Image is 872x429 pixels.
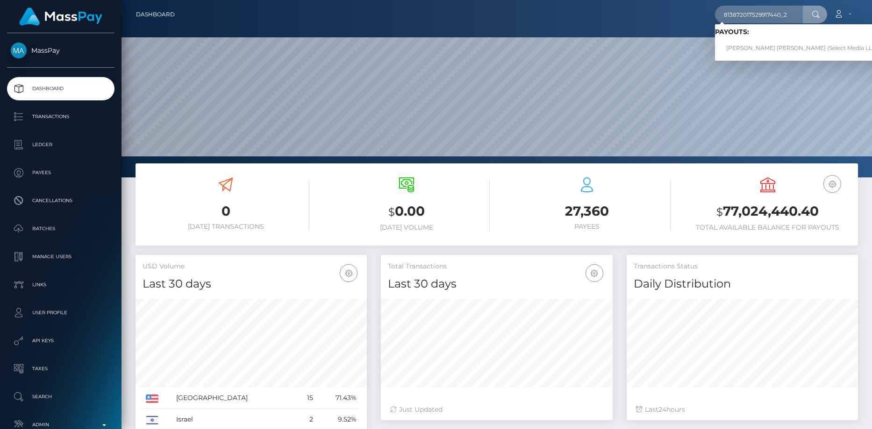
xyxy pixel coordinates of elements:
[504,202,671,220] h3: 27,360
[323,224,490,232] h6: [DATE] Volume
[143,202,309,220] h3: 0
[136,5,175,24] a: Dashboard
[11,390,111,404] p: Search
[296,387,316,409] td: 15
[7,385,114,408] a: Search
[716,205,723,218] small: $
[715,6,803,23] input: Search...
[11,334,111,348] p: API Keys
[11,362,111,376] p: Taxes
[11,222,111,236] p: Batches
[11,278,111,292] p: Links
[7,46,114,55] span: MassPay
[504,223,671,231] h6: Payees
[11,110,111,124] p: Transactions
[19,7,102,26] img: MassPay Logo
[658,405,666,414] span: 24
[7,301,114,324] a: User Profile
[388,276,605,292] h4: Last 30 days
[7,77,114,100] a: Dashboard
[7,189,114,212] a: Cancellations
[7,245,114,268] a: Manage Users
[143,262,360,271] h5: USD Volume
[7,217,114,240] a: Batches
[146,394,158,403] img: US.png
[685,224,851,232] h6: Total Available Balance for Payouts
[143,223,309,231] h6: [DATE] Transactions
[390,405,603,415] div: Just Updated
[388,205,395,218] small: $
[173,387,296,409] td: [GEOGRAPHIC_DATA]
[7,161,114,184] a: Payees
[11,42,27,58] img: MassPay
[11,250,111,264] p: Manage Users
[11,166,111,180] p: Payees
[388,262,605,271] h5: Total Transactions
[7,329,114,352] a: API Keys
[7,133,114,156] a: Ledger
[11,82,111,96] p: Dashboard
[685,202,851,221] h3: 77,024,440.40
[316,387,360,409] td: 71.43%
[143,276,360,292] h4: Last 30 days
[7,273,114,296] a: Links
[11,138,111,152] p: Ledger
[7,357,114,380] a: Taxes
[11,194,111,208] p: Cancellations
[636,405,849,415] div: Last hours
[634,276,851,292] h4: Daily Distribution
[634,262,851,271] h5: Transactions Status
[146,416,158,424] img: IL.png
[11,306,111,320] p: User Profile
[7,105,114,128] a: Transactions
[323,202,490,221] h3: 0.00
